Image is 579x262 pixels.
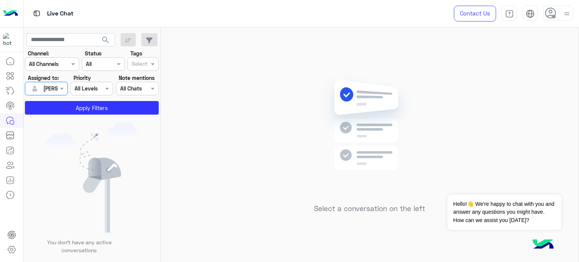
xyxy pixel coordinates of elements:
[3,33,17,46] img: 919860931428189
[96,33,115,49] button: search
[119,74,155,82] label: Note mentions
[47,9,74,19] p: Live Chat
[74,74,91,82] label: Priority
[28,49,49,57] label: Channel:
[562,9,571,18] img: profile
[314,204,425,213] h5: Select a conversation on the left
[502,6,517,21] a: tab
[447,195,561,230] span: Hello!👋 We're happy to chat with you and answer any questions you might have. How can we assist y...
[101,35,110,44] span: search
[130,49,142,57] label: Tags
[41,238,117,254] p: You don’t have any active conversations
[315,74,424,199] img: no messages
[526,9,535,18] img: tab
[29,83,40,94] img: defaultAdmin.png
[32,9,41,18] img: tab
[505,9,514,18] img: tab
[25,101,159,115] button: Apply Filters
[28,74,59,82] label: Assigned to:
[44,123,139,233] img: empty users
[130,60,147,69] div: Select
[85,49,101,57] label: Status
[3,6,18,21] img: Logo
[530,232,556,258] img: hulul-logo.png
[454,6,496,21] a: Contact Us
